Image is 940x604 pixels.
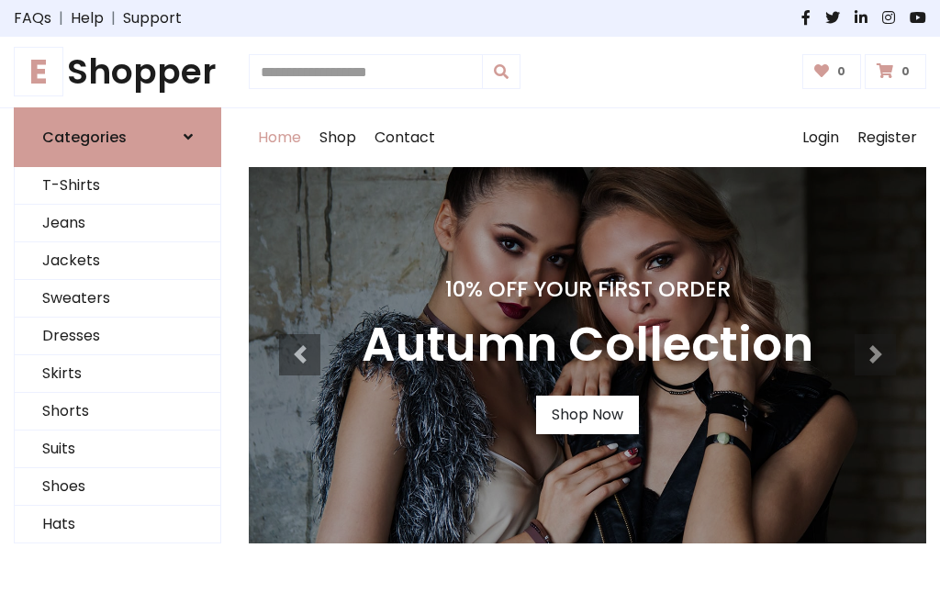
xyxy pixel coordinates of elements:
a: Register [848,108,926,167]
a: Shop [310,108,365,167]
a: Categories [14,107,221,167]
a: Support [123,7,182,29]
a: FAQs [14,7,51,29]
a: Shop Now [536,396,639,434]
a: Skirts [15,355,220,393]
a: Login [793,108,848,167]
a: 0 [802,54,862,89]
a: Suits [15,431,220,468]
h3: Autumn Collection [362,317,813,374]
a: T-Shirts [15,167,220,205]
h1: Shopper [14,51,221,93]
a: 0 [865,54,926,89]
span: 0 [897,63,914,80]
a: Dresses [15,318,220,355]
h4: 10% Off Your First Order [362,276,813,302]
span: 0 [833,63,850,80]
a: Help [71,7,104,29]
span: | [104,7,123,29]
a: Jeans [15,205,220,242]
a: Hats [15,506,220,543]
a: Jackets [15,242,220,280]
a: EShopper [14,51,221,93]
a: Home [249,108,310,167]
h6: Categories [42,129,127,146]
a: Sweaters [15,280,220,318]
a: Shorts [15,393,220,431]
a: Contact [365,108,444,167]
span: E [14,47,63,96]
a: Shoes [15,468,220,506]
span: | [51,7,71,29]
